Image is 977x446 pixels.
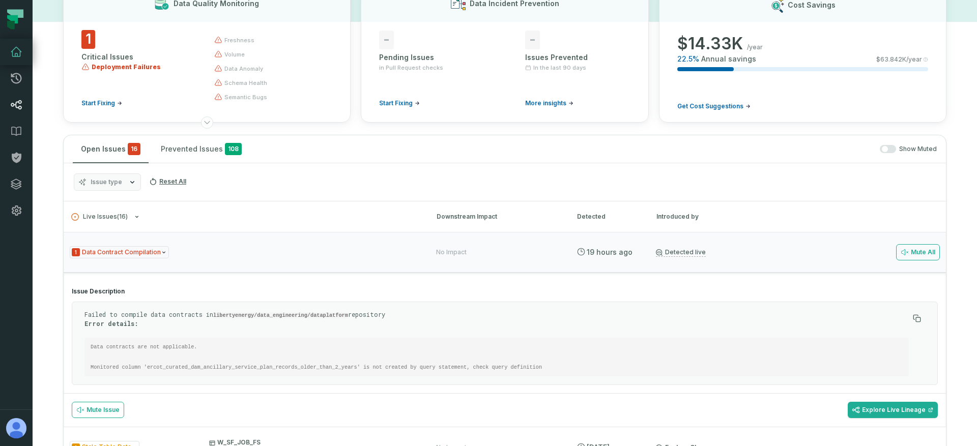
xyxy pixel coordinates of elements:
[72,248,80,256] span: Severity
[656,248,706,257] a: Detected live
[656,212,748,221] div: Introduced by
[153,135,250,163] button: Prevented Issues
[92,63,161,71] span: Deployment Failures
[525,99,573,107] a: More insights
[379,52,484,63] div: Pending Issues
[379,99,420,107] a: Start Fixing
[6,418,26,438] img: avatar of Aviel Bar-Yossef
[701,54,756,64] span: Annual savings
[91,178,122,186] span: Issue type
[577,212,638,221] div: Detected
[71,213,418,221] button: Live Issues(16)
[213,312,348,318] code: libertyenergy/data_engineering/dataplatform
[145,173,190,190] button: Reset All
[81,99,115,107] span: Start Fixing
[533,64,586,72] span: In the last 90 days
[224,79,267,87] span: schema health
[224,93,267,101] span: semantic bugs
[224,36,254,44] span: freshness
[525,99,566,107] span: More insights
[525,52,630,63] div: Issues Prevented
[677,34,743,54] span: $ 14.33K
[73,135,149,163] button: Open Issues
[876,55,922,64] span: $ 63.842K /year
[74,173,141,191] button: Issue type
[437,212,559,221] div: Downstream Impact
[224,50,245,58] span: volume
[72,402,124,418] button: Mute Issue
[677,102,743,110] span: Get Cost Suggestions
[379,64,443,72] span: in Pull Request checks
[81,99,122,107] a: Start Fixing
[81,30,95,49] span: 1
[224,65,263,73] span: data anomaly
[436,248,467,256] div: No Impact
[254,145,937,154] div: Show Muted
[81,52,196,62] div: Critical Issues
[72,287,938,295] h4: Issue Description
[747,43,763,51] span: /year
[896,244,940,260] button: Mute All
[225,143,242,155] span: 108
[70,246,169,259] span: Issue Type
[848,402,938,418] a: Explore Live Lineage
[84,319,138,328] strong: Error details:
[525,31,540,49] span: -
[91,344,542,370] code: Data contracts are not applicable. Monitored column 'ercot_curated_dam_ancillary_service_plan_rec...
[379,31,394,49] span: -
[84,310,909,328] p: Failed to compile data contracts in repository
[379,99,413,107] span: Start Fixing
[677,54,699,64] span: 22.5 %
[677,102,751,110] a: Get Cost Suggestions
[71,213,128,221] span: Live Issues ( 16 )
[128,143,140,155] span: critical issues and errors combined
[587,248,633,256] relative-time: Sep 16, 2025, 1:53 AM GMT+3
